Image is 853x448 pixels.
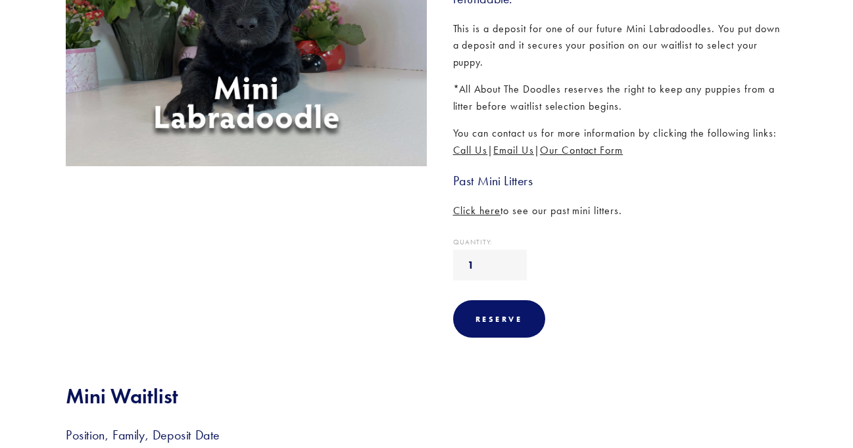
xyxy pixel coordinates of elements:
a: Email Us [493,144,534,156]
p: This is a deposit for one of our future Mini Labradoodles. You put down a deposit and it secures ... [453,20,788,71]
h3: Position, Family, Deposit Date [66,426,787,443]
div: Reserve [475,314,523,324]
div: Quantity: [453,238,788,246]
p: to see our past mini litters. [453,202,788,219]
a: Call Us [453,144,488,156]
p: You can contact us for more information by clicking the following links: | | [453,125,788,158]
a: Our Contact Form [540,144,623,156]
h2: Mini Waitlist [66,384,787,409]
div: Reserve [453,300,545,338]
p: *All About The Doodles reserves the right to keep any puppies from a litter before waitlist selec... [453,81,788,114]
a: Click here [453,204,501,217]
input: Quantity [453,250,527,280]
h3: Past Mini Litters [453,172,788,189]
